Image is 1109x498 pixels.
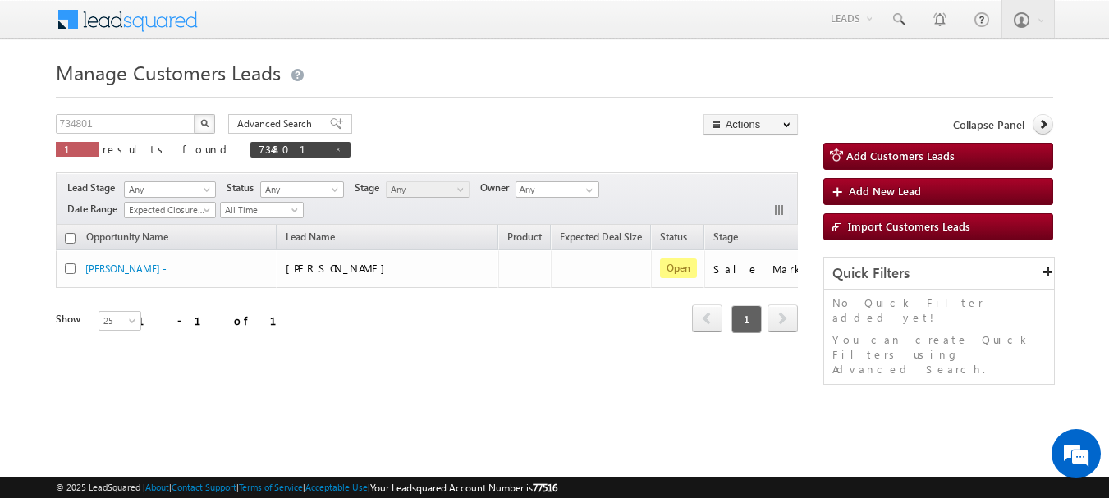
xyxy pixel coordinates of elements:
span: Add Customers Leads [846,148,955,162]
a: Opportunity Name [78,228,176,249]
a: Any [124,181,216,198]
span: Owner [480,180,516,195]
span: Your Leadsquared Account Number is [370,482,557,494]
a: 25 [99,311,141,331]
a: next [768,306,798,332]
span: Stage [713,231,738,243]
a: Status [652,228,695,249]
span: Collapse Panel [953,117,1024,132]
a: Expected Closure Date [124,202,216,218]
a: Acceptable Use [305,482,368,492]
a: Expected Deal Size [552,228,650,249]
span: next [768,304,798,332]
span: Any [125,182,210,197]
a: Any [386,181,470,198]
div: Sale Marked [713,262,828,276]
span: Open [660,258,697,278]
span: All Time [221,203,299,217]
span: Product [507,231,542,243]
span: prev [692,304,722,332]
span: Any [261,182,339,197]
button: Actions [703,114,798,135]
span: Any [387,182,465,197]
span: Import Customers Leads [848,219,970,233]
span: 1 [731,305,762,333]
span: results found [103,142,233,156]
a: About [145,482,169,492]
div: Quick Filters [824,258,1055,290]
span: Expected Deal Size [560,231,642,243]
input: Type to Search [516,181,599,198]
span: Advanced Search [237,117,317,131]
a: Terms of Service [239,482,303,492]
span: 77516 [533,482,557,494]
span: Lead Stage [67,180,121,195]
a: All Time [220,202,304,218]
span: © 2025 LeadSquared | | | | | [56,480,557,496]
span: Manage Customers Leads [56,59,281,85]
span: Date Range [67,202,124,217]
p: No Quick Filter added yet! [832,295,1047,325]
a: Any [260,181,344,198]
span: [PERSON_NAME] [286,261,393,275]
span: 1 [64,142,90,156]
span: 734801 [259,142,326,156]
a: prev [692,306,722,332]
span: 25 [99,313,143,328]
span: Opportunity Name [86,231,168,243]
a: Contact Support [172,482,236,492]
a: [PERSON_NAME] - [85,263,167,275]
p: You can create Quick Filters using Advanced Search. [832,332,1047,377]
img: Search [200,119,209,127]
span: Status [227,180,260,195]
a: Stage [705,228,746,249]
span: Stage [355,180,386,195]
span: Expected Closure Date [125,203,210,217]
a: Show All Items [577,182,598,199]
span: Add New Lead [849,184,921,198]
input: Check all records [65,233,76,244]
div: Show [56,312,85,327]
span: Lead Name [277,228,343,249]
div: 1 - 1 of 1 [138,311,296,330]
